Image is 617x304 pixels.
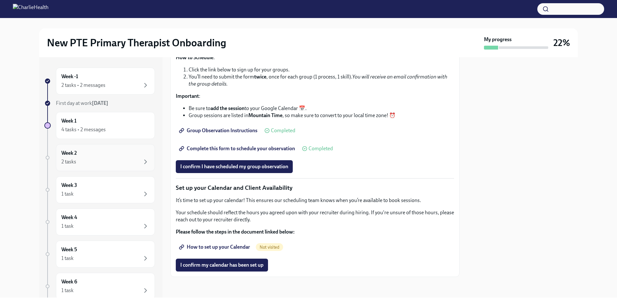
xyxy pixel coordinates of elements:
[189,73,454,88] li: You’ll need to submit the form , once for each group (1 process, 1 skill).
[61,278,77,285] h6: Week 6
[176,124,262,137] a: Group Observation Instructions
[176,54,213,60] strong: How to Schedule
[180,244,250,250] span: How to set up your Calendar
[61,73,78,80] h6: Week -1
[44,68,155,95] a: Week -12 tasks • 2 messages
[176,142,300,155] a: Complete this form to schedule your observation
[61,287,74,294] div: 1 task
[176,93,454,100] p: :
[248,112,282,118] strong: Mountain Time
[176,184,454,192] p: Set up your Calendar and Client Availability
[44,273,155,300] a: Week 61 task
[44,176,155,203] a: Week 31 task
[176,259,268,272] button: I confirm my calendar has been set up
[61,214,77,221] h6: Week 4
[553,37,570,49] h3: 22%
[180,127,257,134] span: Group Observation Instructions
[47,36,226,49] h2: New PTE Primary Therapist Onboarding
[44,144,155,171] a: Week 22 tasks
[176,160,293,173] button: I confirm I have scheduled my group observation
[180,145,295,152] span: Complete this form to schedule your observation
[61,126,106,133] div: 4 tasks • 2 messages
[176,93,199,99] strong: Important
[56,100,108,106] span: First day at work
[61,255,74,262] div: 1 task
[176,209,454,223] p: Your schedule should reflect the hours you agreed upon with your recruiter during hiring. If you'...
[484,36,512,43] strong: My progress
[61,150,77,157] h6: Week 2
[271,128,295,133] span: Completed
[189,105,454,112] li: Be sure to to your Google Calendar 📅.
[61,117,76,124] h6: Week 1
[61,223,74,230] div: 1 task
[176,197,454,204] p: It’s time to set up your calendar! This ensures our scheduling team knows when you’re available t...
[256,245,283,250] span: Not visited
[254,74,266,80] strong: twice
[44,100,155,107] a: First day at work[DATE]
[44,112,155,139] a: Week 14 tasks • 2 messages
[189,74,447,87] em: You will receive an email confirmation with the group details.
[189,66,454,73] li: Click the link below to sign up for your groups.
[44,208,155,235] a: Week 41 task
[210,105,245,111] strong: add the session
[308,146,333,151] span: Completed
[180,163,288,170] span: I confirm I have scheduled my group observation
[61,246,77,253] h6: Week 5
[61,82,105,89] div: 2 tasks • 2 messages
[13,4,49,14] img: CharlieHealth
[61,182,77,189] h6: Week 3
[61,190,74,198] div: 1 task
[176,229,295,235] strong: Please follow the steps in the document linked below:
[176,54,454,61] p: :
[44,241,155,268] a: Week 51 task
[176,241,255,253] a: How to set up your Calendar
[180,262,264,268] span: I confirm my calendar has been set up
[189,112,454,119] li: Group sessions are listed in , so make sure to convert to your local time zone! ⏰
[92,100,108,106] strong: [DATE]
[61,158,76,165] div: 2 tasks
